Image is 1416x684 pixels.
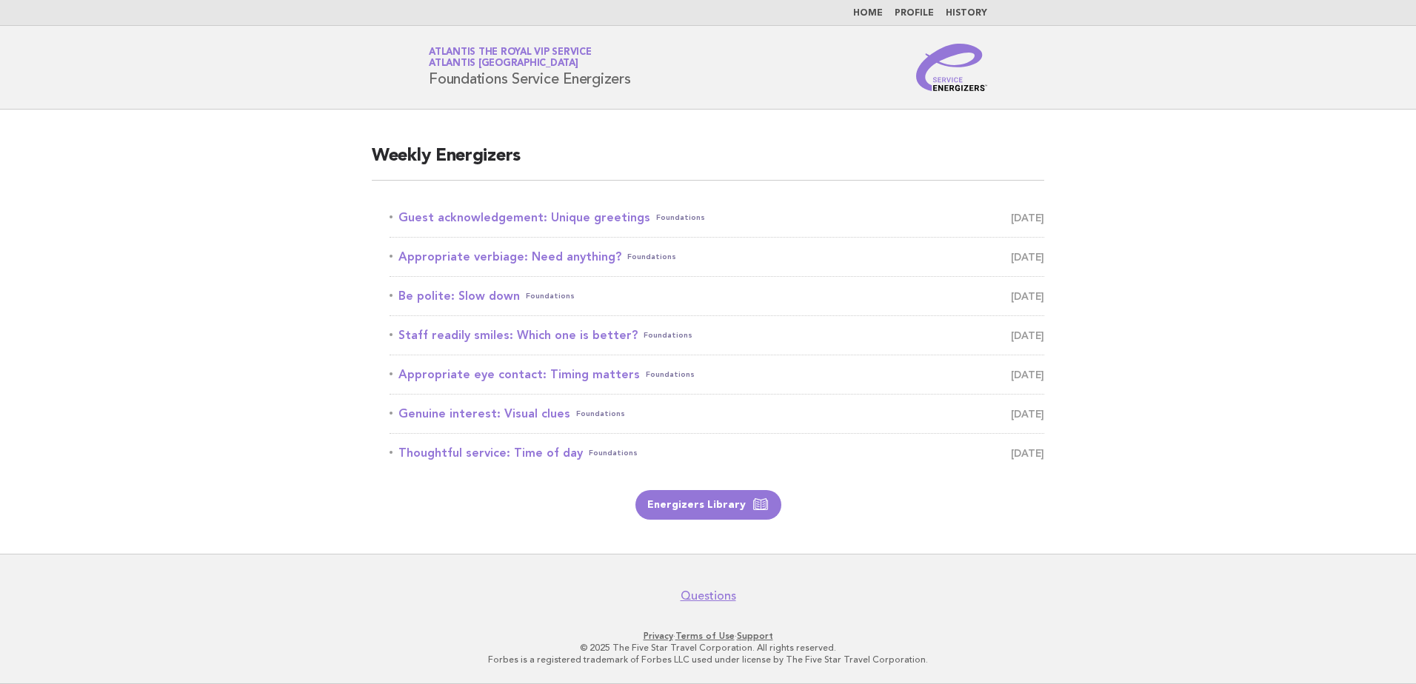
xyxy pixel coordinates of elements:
[681,589,736,603] a: Questions
[895,9,934,18] a: Profile
[1011,325,1044,346] span: [DATE]
[372,144,1044,181] h2: Weekly Energizers
[255,642,1161,654] p: © 2025 The Five Star Travel Corporation. All rights reserved.
[737,631,773,641] a: Support
[656,207,705,228] span: Foundations
[390,286,1044,306] a: Be polite: Slow downFoundations [DATE]
[1011,364,1044,385] span: [DATE]
[390,364,1044,385] a: Appropriate eye contact: Timing mattersFoundations [DATE]
[1011,286,1044,306] span: [DATE]
[429,48,631,87] h1: Foundations Service Energizers
[576,403,625,424] span: Foundations
[390,207,1044,228] a: Guest acknowledgement: Unique greetingsFoundations [DATE]
[1011,443,1044,463] span: [DATE]
[644,325,692,346] span: Foundations
[1011,207,1044,228] span: [DATE]
[853,9,883,18] a: Home
[646,364,695,385] span: Foundations
[635,490,781,520] a: Energizers Library
[589,443,638,463] span: Foundations
[627,247,676,267] span: Foundations
[946,9,987,18] a: History
[390,443,1044,463] a: Thoughtful service: Time of dayFoundations [DATE]
[1011,247,1044,267] span: [DATE]
[429,59,578,69] span: Atlantis [GEOGRAPHIC_DATA]
[675,631,735,641] a: Terms of Use
[526,286,575,306] span: Foundations
[916,44,987,91] img: Service Energizers
[255,654,1161,665] p: Forbes is a registered trademark of Forbes LLC used under license by The Five Star Travel Corpora...
[1011,403,1044,424] span: [DATE]
[644,631,673,641] a: Privacy
[390,325,1044,346] a: Staff readily smiles: Which one is better?Foundations [DATE]
[429,47,592,68] a: Atlantis the Royal VIP ServiceAtlantis [GEOGRAPHIC_DATA]
[390,403,1044,424] a: Genuine interest: Visual cluesFoundations [DATE]
[255,630,1161,642] p: · ·
[390,247,1044,267] a: Appropriate verbiage: Need anything?Foundations [DATE]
